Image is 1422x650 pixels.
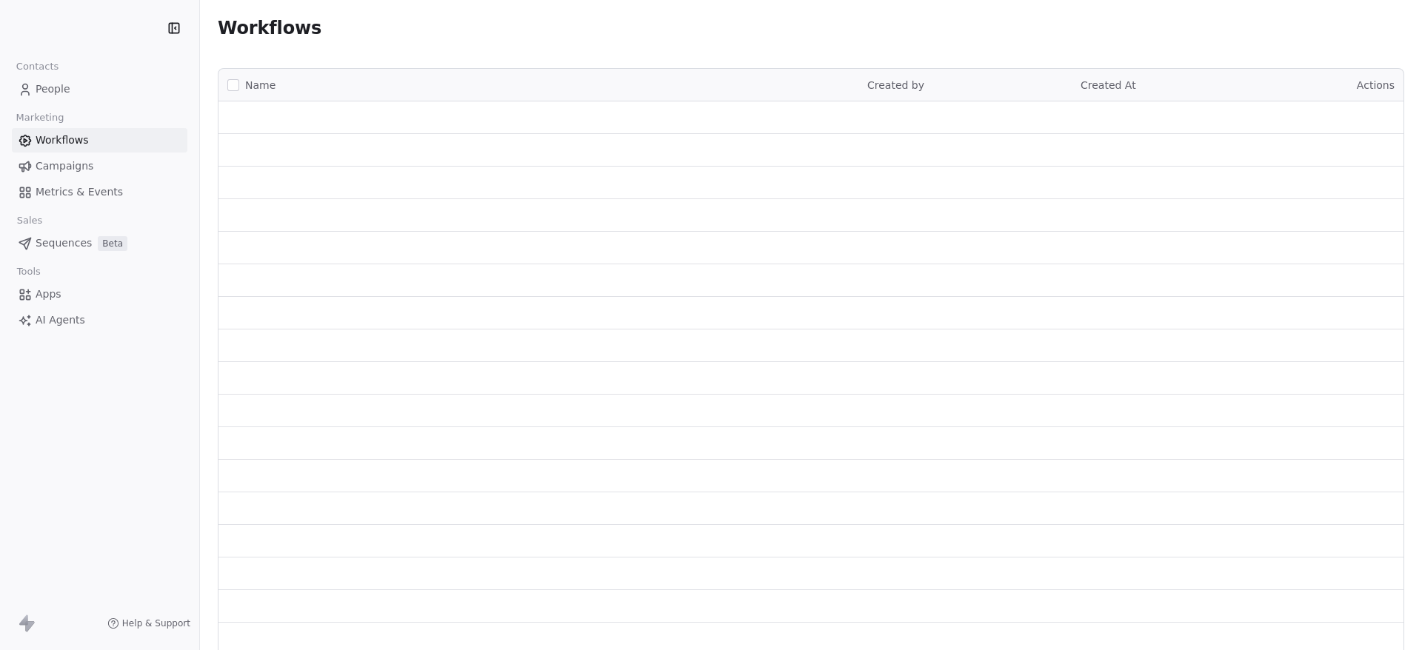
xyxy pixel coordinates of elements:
[12,231,187,255] a: SequencesBeta
[36,287,61,302] span: Apps
[12,308,187,332] a: AI Agents
[218,18,321,38] span: Workflows
[12,77,187,101] a: People
[122,617,190,629] span: Help & Support
[36,184,123,200] span: Metrics & Events
[98,236,127,251] span: Beta
[36,158,93,174] span: Campaigns
[1357,79,1395,91] span: Actions
[12,154,187,178] a: Campaigns
[36,81,70,97] span: People
[10,107,70,129] span: Marketing
[12,128,187,153] a: Workflows
[10,210,49,232] span: Sales
[36,235,92,251] span: Sequences
[107,617,190,629] a: Help & Support
[245,78,276,93] span: Name
[1081,79,1136,91] span: Created At
[10,261,47,283] span: Tools
[867,79,924,91] span: Created by
[36,133,89,148] span: Workflows
[36,312,85,328] span: AI Agents
[10,56,65,78] span: Contacts
[12,180,187,204] a: Metrics & Events
[12,282,187,306] a: Apps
